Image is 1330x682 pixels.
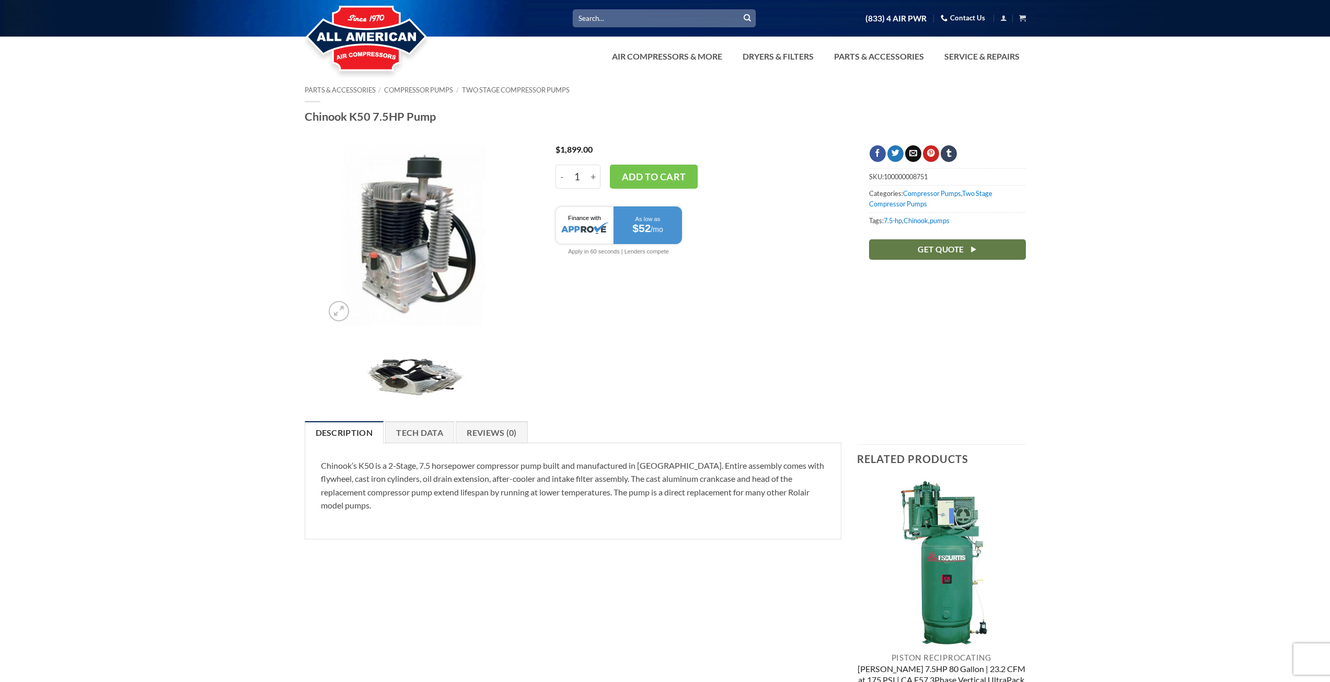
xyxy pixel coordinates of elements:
a: Zoom [329,301,349,321]
a: pumps [930,216,950,225]
a: Tech Data [385,421,454,443]
a: Parts & Accessories [828,46,930,67]
a: (833) 4 AIR PWR [865,9,927,28]
a: 7.5-hp [884,216,902,225]
a: Pin on Pinterest [923,145,939,162]
span: Categories: , [869,185,1026,212]
img: Chinook K50 7.5HP Pump [323,145,505,327]
h3: Related products [857,445,1026,473]
a: Two Stage Compressor Pumps [462,86,570,94]
nav: Breadcrumb [305,86,1026,94]
button: Submit [739,10,755,26]
input: Reduce quantity of Chinook K50 7.5HP Pump [556,165,568,189]
span: / [456,86,459,94]
input: Increase quantity of Chinook K50 7.5HP Pump [587,165,600,189]
a: Contact Us [941,10,985,26]
a: Email to a Friend [905,145,921,162]
span: Get Quote [918,243,964,256]
a: Compressor Pumps [384,86,453,94]
a: View cart [1019,11,1026,25]
a: Compressor Pumps [903,189,961,198]
a: Description [305,421,384,443]
a: Air Compressors & More [606,46,728,67]
button: Add to cart [610,165,698,189]
span: SKU: [869,168,1026,184]
bdi: 1,899.00 [556,144,593,154]
span: Tags: , , [869,212,1026,228]
a: Login [1000,11,1007,25]
a: Share on Tumblr [941,145,957,162]
a: Service & Repairs [938,46,1026,67]
input: Search… [573,9,756,27]
img: Chinook K100 Pump [360,356,469,398]
span: $ [556,144,560,154]
a: Chinook [904,216,928,225]
input: Product quantity [568,165,587,189]
h1: Chinook K50 7.5HP Pump [305,109,1026,124]
span: 100000008751 [884,172,928,181]
p: Piston Reciprocating [857,653,1026,662]
a: Reviews (0) [456,421,528,443]
img: Curtis 7.5HP 80 Gallon CA E57 3Phase Vertical UltraPack 208-460V [857,478,1026,647]
a: Parts & Accessories [305,86,376,94]
a: Get Quote [869,239,1026,260]
a: Share on Facebook [870,145,886,162]
p: Chinook’s K50 is a 2-Stage, 7.5 horsepower compressor pump built and manufactured in [GEOGRAPHIC_... [321,459,826,512]
a: Dryers & Filters [736,46,820,67]
a: Share on Twitter [887,145,904,162]
span: / [378,86,381,94]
